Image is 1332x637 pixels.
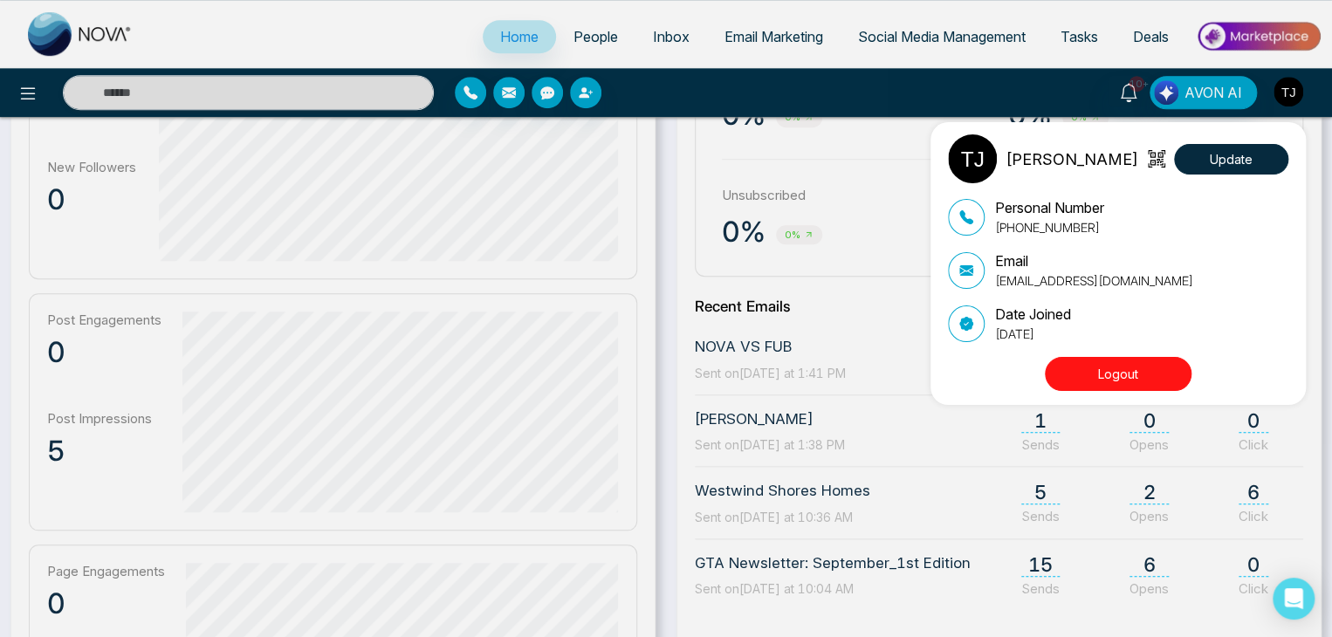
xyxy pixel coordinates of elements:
[995,271,1193,290] p: [EMAIL_ADDRESS][DOMAIN_NAME]
[995,197,1104,218] p: Personal Number
[995,304,1071,325] p: Date Joined
[1273,578,1315,620] div: Open Intercom Messenger
[995,250,1193,271] p: Email
[1006,147,1138,171] p: [PERSON_NAME]
[1174,144,1288,175] button: Update
[995,218,1104,236] p: [PHONE_NUMBER]
[1045,357,1191,391] button: Logout
[995,325,1071,343] p: [DATE]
